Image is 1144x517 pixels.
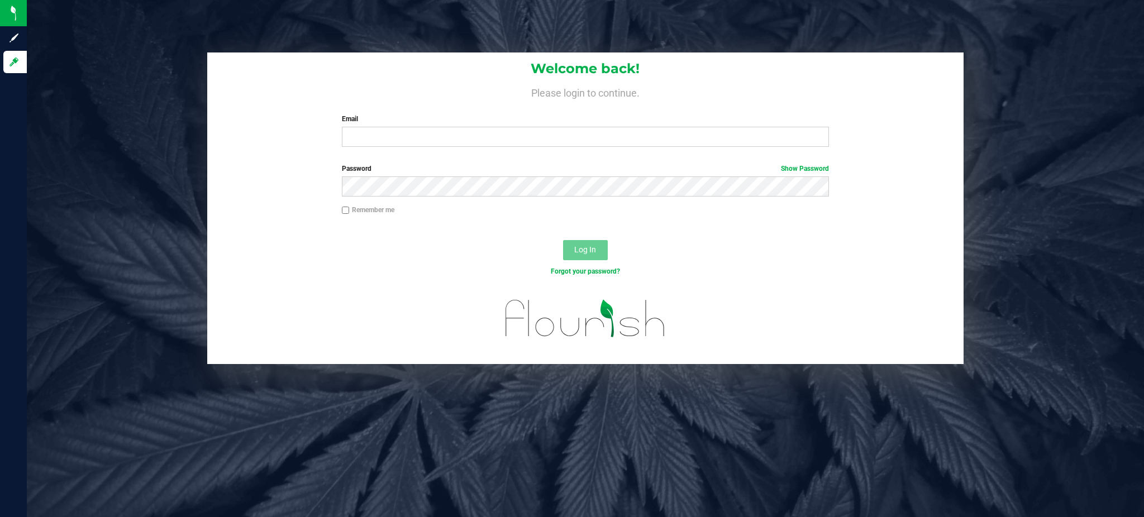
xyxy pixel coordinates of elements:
[8,56,20,68] inline-svg: Log in
[342,165,371,173] span: Password
[207,85,963,98] h4: Please login to continue.
[342,205,394,215] label: Remember me
[342,114,829,124] label: Email
[491,288,680,349] img: flourish_logo.svg
[342,207,350,214] input: Remember me
[8,32,20,44] inline-svg: Sign up
[551,267,620,275] a: Forgot your password?
[574,245,596,254] span: Log In
[563,240,608,260] button: Log In
[207,61,963,76] h1: Welcome back!
[781,165,829,173] a: Show Password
